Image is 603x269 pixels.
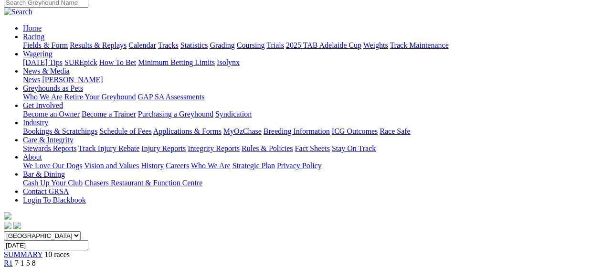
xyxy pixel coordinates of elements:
a: Coursing [237,41,265,49]
div: Racing [23,41,599,50]
a: [DATE] Tips [23,58,63,66]
a: History [141,161,164,170]
a: Greyhounds as Pets [23,84,83,92]
a: Racing [23,32,44,41]
a: ICG Outcomes [332,127,378,135]
a: Retire Your Greyhound [64,93,136,101]
a: Isolynx [217,58,240,66]
div: About [23,161,599,170]
a: We Love Our Dogs [23,161,82,170]
a: R1 [4,259,13,267]
a: Applications & Forms [153,127,222,135]
a: Fact Sheets [295,144,330,152]
a: Syndication [215,110,252,118]
a: Stay On Track [332,144,376,152]
a: Who We Are [23,93,63,101]
a: Home [23,24,42,32]
a: Bookings & Scratchings [23,127,97,135]
a: Who We Are [191,161,231,170]
a: Vision and Values [84,161,139,170]
a: SUMMARY [4,250,42,258]
input: Select date [4,240,88,250]
a: Schedule of Fees [99,127,151,135]
a: News & Media [23,67,70,75]
a: Careers [166,161,189,170]
a: News [23,75,40,84]
a: Integrity Reports [188,144,240,152]
a: Minimum Betting Limits [138,58,215,66]
a: Strategic Plan [233,161,275,170]
a: Stewards Reports [23,144,76,152]
a: Track Injury Rebate [78,144,139,152]
img: facebook.svg [4,222,11,229]
a: Tracks [158,41,179,49]
div: Care & Integrity [23,144,599,153]
a: Industry [23,118,48,127]
a: Trials [266,41,284,49]
a: 2025 TAB Adelaide Cup [286,41,361,49]
a: About [23,153,42,161]
a: Race Safe [380,127,410,135]
a: Purchasing a Greyhound [138,110,213,118]
a: Become a Trainer [82,110,136,118]
div: News & Media [23,75,599,84]
a: Chasers Restaurant & Function Centre [85,179,202,187]
a: Rules & Policies [242,144,293,152]
a: Injury Reports [141,144,186,152]
a: GAP SA Assessments [138,93,205,101]
a: Cash Up Your Club [23,179,83,187]
a: Become an Owner [23,110,80,118]
span: 7 1 5 8 [15,259,36,267]
div: Wagering [23,58,599,67]
a: Bar & Dining [23,170,65,178]
img: twitter.svg [13,222,21,229]
a: Wagering [23,50,53,58]
span: 10 races [44,250,70,258]
a: Results & Replays [70,41,127,49]
div: Industry [23,127,599,136]
a: How To Bet [99,58,137,66]
a: Fields & Form [23,41,68,49]
a: Track Maintenance [390,41,449,49]
img: logo-grsa-white.png [4,212,11,220]
div: Get Involved [23,110,599,118]
a: Statistics [180,41,208,49]
div: Greyhounds as Pets [23,93,599,101]
a: Weights [363,41,388,49]
a: Grading [210,41,235,49]
a: Get Involved [23,101,63,109]
a: MyOzChase [223,127,262,135]
a: Breeding Information [264,127,330,135]
a: Care & Integrity [23,136,74,144]
a: Calendar [128,41,156,49]
a: Contact GRSA [23,187,69,195]
a: Login To Blackbook [23,196,86,204]
a: SUREpick [64,58,97,66]
div: Bar & Dining [23,179,599,187]
a: [PERSON_NAME] [42,75,103,84]
a: Privacy Policy [277,161,322,170]
img: Search [4,8,32,16]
